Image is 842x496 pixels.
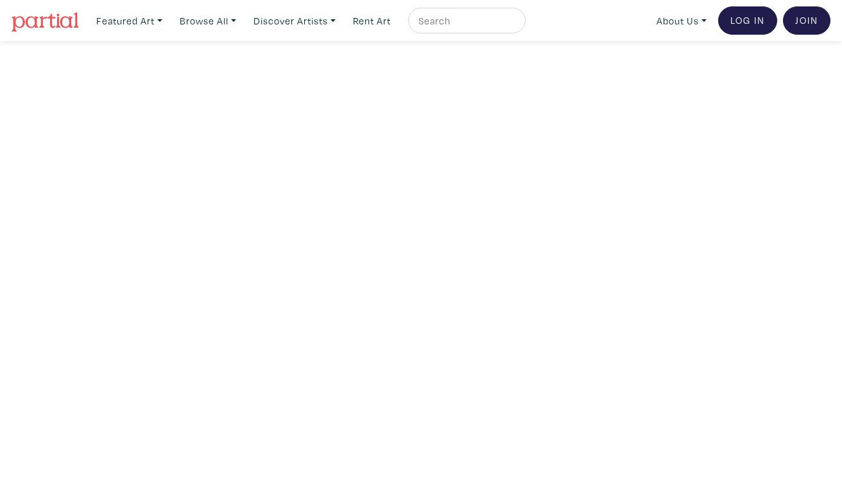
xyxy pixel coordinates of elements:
input: Search [417,13,513,29]
a: Browse All [174,8,242,34]
a: Featured Art [90,8,168,34]
a: Rent Art [347,8,397,34]
a: Log In [718,6,777,35]
a: Join [783,6,830,35]
a: Discover Artists [248,8,341,34]
a: About Us [651,8,712,34]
